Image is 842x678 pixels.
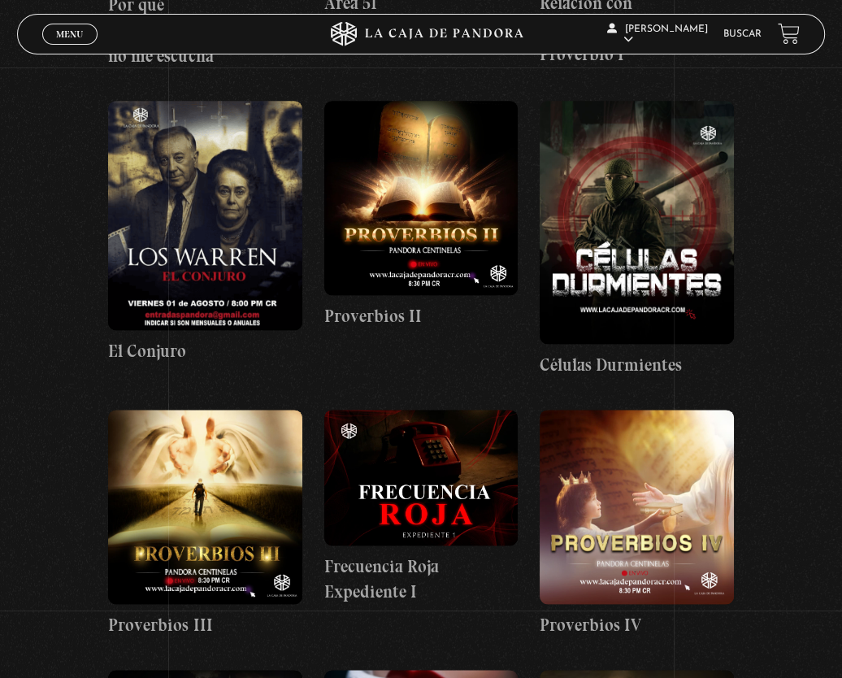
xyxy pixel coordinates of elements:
a: Células Durmientes [540,101,734,377]
h4: Frecuencia Roja Expediente I [324,554,519,605]
a: El Conjuro [108,101,302,363]
a: Proverbios IV [540,410,734,637]
a: Buscar [723,29,762,39]
span: Cerrar [51,42,89,54]
h4: Proverbios III [108,612,302,638]
h4: Células Durmientes [540,352,734,378]
a: Proverbios II [324,101,519,328]
h4: Proverbios IV [540,612,734,638]
h4: Proverbios II [324,303,519,329]
h4: El Conjuro [108,338,302,364]
a: View your shopping cart [778,23,800,45]
a: Proverbios III [108,410,302,637]
a: Frecuencia Roja Expediente I [324,410,519,605]
span: Menu [56,29,83,39]
span: [PERSON_NAME] [607,24,708,45]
